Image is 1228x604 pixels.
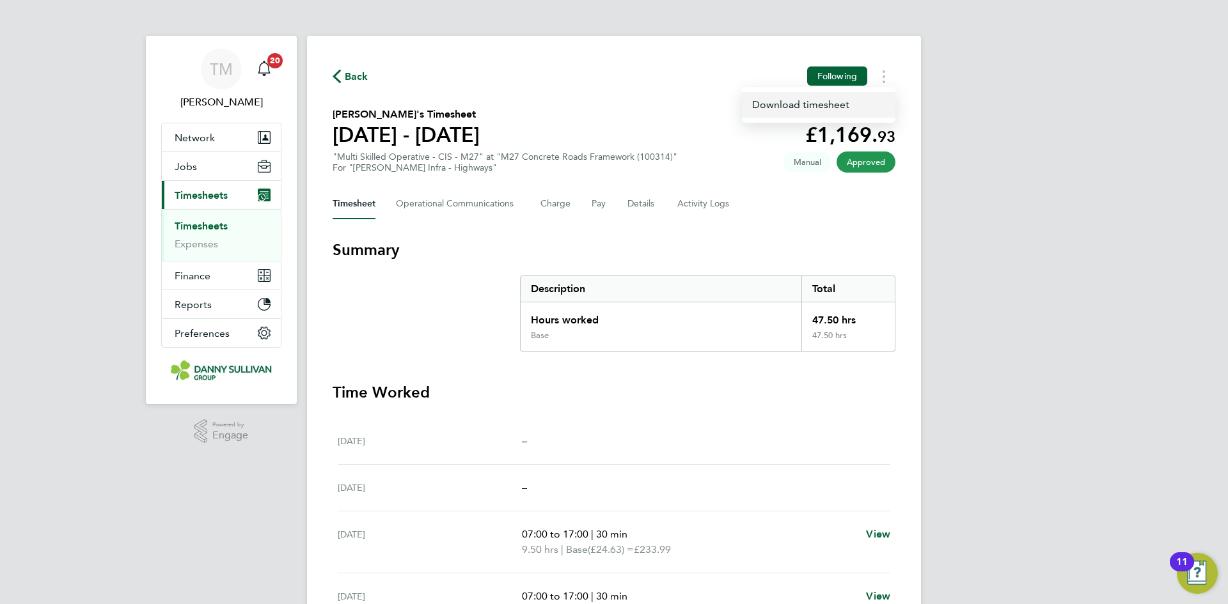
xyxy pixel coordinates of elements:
[171,360,272,381] img: dannysullivan-logo-retina.png
[872,66,895,86] button: Timesheets Menu
[522,528,588,540] span: 07:00 to 17:00
[175,132,215,144] span: Network
[561,543,563,555] span: |
[837,151,895,173] span: This timesheet has been approved.
[333,68,368,84] button: Back
[338,433,522,449] div: [DATE]
[162,290,281,318] button: Reports
[175,327,230,339] span: Preferences
[162,152,281,180] button: Jobs
[521,276,801,302] div: Description
[522,435,527,447] span: –
[162,181,281,209] button: Timesheets
[212,430,248,441] span: Engage
[592,189,607,219] button: Pay
[742,92,895,118] a: Timesheets Menu
[521,302,801,330] div: Hours worked
[210,61,233,77] span: TM
[251,49,277,89] a: 20
[596,590,627,602] span: 30 min
[162,209,281,261] div: Timesheets
[267,53,283,68] span: 20
[866,527,890,542] a: View
[345,69,368,84] span: Back
[801,276,895,302] div: Total
[627,189,657,219] button: Details
[866,589,890,604] a: View
[522,543,558,555] span: 9.50 hrs
[783,151,831,173] span: This timesheet was manually created.
[540,189,571,219] button: Charge
[596,528,627,540] span: 30 min
[333,189,375,219] button: Timesheet
[161,49,281,110] a: TM[PERSON_NAME]
[866,590,890,602] span: View
[333,151,677,173] div: "Multi Skilled Operative - CIS - M27" at "M27 Concrete Roads Framework (100314)"
[333,240,895,260] h3: Summary
[338,527,522,557] div: [DATE]
[531,330,549,341] div: Base
[805,123,895,147] app-decimal: £1,169.
[677,189,731,219] button: Activity Logs
[591,590,594,602] span: |
[175,160,197,173] span: Jobs
[175,189,228,201] span: Timesheets
[212,419,248,430] span: Powered by
[817,70,857,82] span: Following
[520,275,895,352] div: Summary
[161,360,281,381] a: Go to home page
[175,220,228,232] a: Timesheets
[333,107,480,122] h2: [PERSON_NAME]'s Timesheet
[591,528,594,540] span: |
[162,319,281,347] button: Preferences
[566,542,588,557] span: Base
[801,302,895,330] div: 47.50 hrs
[807,66,867,86] button: Following
[338,480,522,495] div: [DATE]
[162,123,281,151] button: Network
[333,382,895,403] h3: Time Worked
[1177,553,1218,594] button: Open Resource Center, 11 new notifications
[634,543,671,555] span: £233.99
[175,270,210,282] span: Finance
[333,162,677,173] div: For "[PERSON_NAME] Infra - Highways"
[522,590,588,602] span: 07:00 to 17:00
[1176,562,1188,578] div: 11
[333,122,480,148] h1: [DATE] - [DATE]
[194,419,249,444] a: Powered byEngage
[878,127,895,146] span: 93
[588,543,634,555] span: (£24.63) =
[175,238,218,250] a: Expenses
[162,261,281,290] button: Finance
[801,330,895,351] div: 47.50 hrs
[175,298,212,311] span: Reports
[146,36,297,404] nav: Main navigation
[866,528,890,540] span: View
[396,189,520,219] button: Operational Communications
[522,481,527,493] span: –
[161,95,281,110] span: Tai Marjadsingh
